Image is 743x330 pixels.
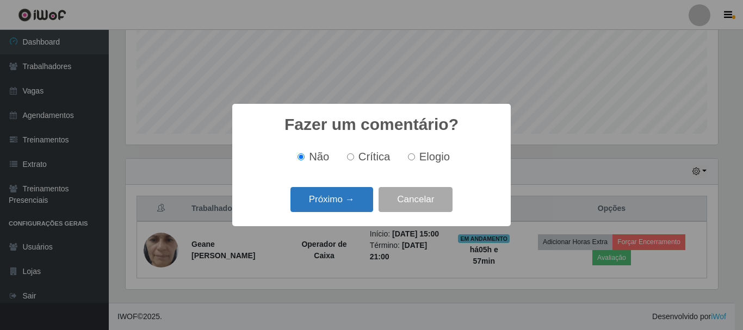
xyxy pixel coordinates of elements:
[284,115,459,134] h2: Fazer um comentário?
[347,153,354,160] input: Crítica
[408,153,415,160] input: Elogio
[358,151,391,163] span: Crítica
[298,153,305,160] input: Não
[290,187,373,213] button: Próximo →
[379,187,453,213] button: Cancelar
[309,151,329,163] span: Não
[419,151,450,163] span: Elogio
